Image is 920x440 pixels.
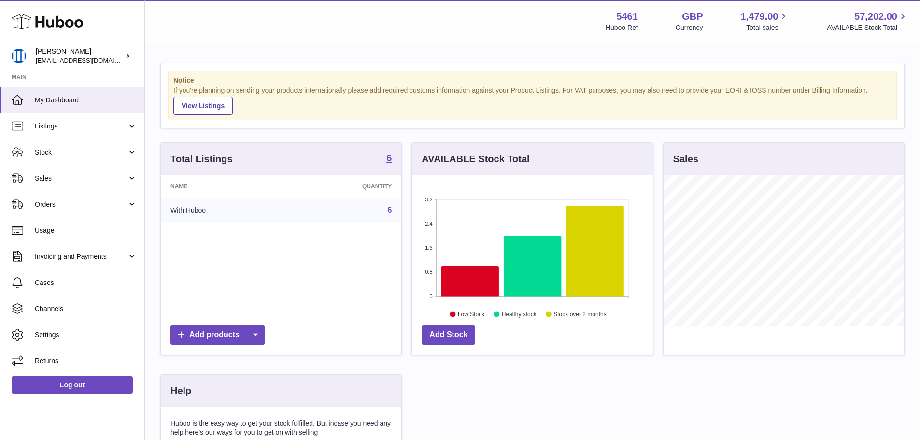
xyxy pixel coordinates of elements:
[422,325,475,345] a: Add Stock
[854,10,897,23] span: 57,202.00
[425,221,433,227] text: 2.4
[288,175,401,198] th: Quantity
[458,311,485,317] text: Low Stock
[746,23,789,32] span: Total sales
[554,311,607,317] text: Stock over 2 months
[170,419,392,437] p: Huboo is the easy way to get your stock fulfilled. But incase you need any help here's our ways f...
[35,174,127,183] span: Sales
[35,330,137,340] span: Settings
[425,269,433,275] text: 0.8
[35,148,127,157] span: Stock
[35,226,137,235] span: Usage
[170,153,233,166] h3: Total Listings
[12,49,26,63] img: oksana@monimoto.com
[170,384,191,397] h3: Help
[827,23,908,32] span: AVAILABLE Stock Total
[35,200,127,209] span: Orders
[173,86,892,115] div: If you're planning on sending your products internationally please add required customs informati...
[36,57,142,64] span: [EMAIL_ADDRESS][DOMAIN_NAME]
[741,10,778,23] span: 1,479.00
[430,293,433,299] text: 0
[170,325,265,345] a: Add products
[827,10,908,32] a: 57,202.00 AVAILABLE Stock Total
[173,76,892,85] strong: Notice
[386,153,392,163] strong: 6
[682,10,703,23] strong: GBP
[35,252,127,261] span: Invoicing and Payments
[173,97,233,115] a: View Listings
[161,175,288,198] th: Name
[12,376,133,394] a: Log out
[161,198,288,223] td: With Huboo
[676,23,703,32] div: Currency
[673,153,698,166] h3: Sales
[35,278,137,287] span: Cases
[741,10,790,32] a: 1,479.00 Total sales
[35,356,137,366] span: Returns
[387,206,392,214] a: 6
[422,153,529,166] h3: AVAILABLE Stock Total
[35,122,127,131] span: Listings
[386,153,392,165] a: 6
[616,10,638,23] strong: 5461
[606,23,638,32] div: Huboo Ref
[35,96,137,105] span: My Dashboard
[425,197,433,202] text: 3.2
[425,245,433,251] text: 1.6
[36,47,123,65] div: [PERSON_NAME]
[502,311,537,317] text: Healthy stock
[35,304,137,313] span: Channels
